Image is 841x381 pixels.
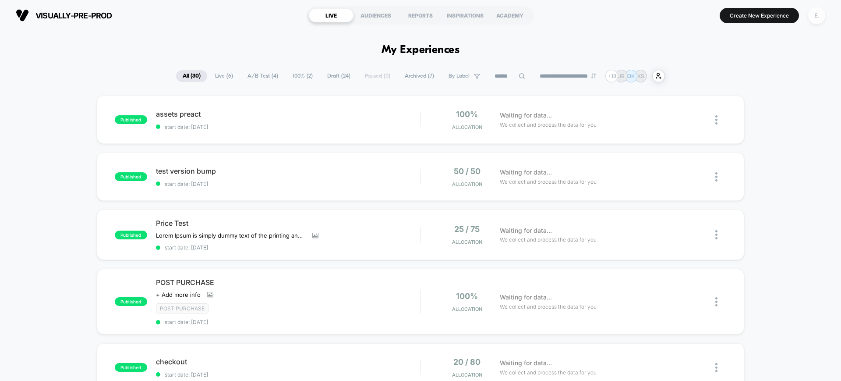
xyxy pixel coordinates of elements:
[500,167,552,177] span: Waiting for data...
[605,70,618,82] div: + 18
[115,115,147,124] span: published
[241,70,285,82] span: A/B Test ( 4 )
[715,297,717,306] img: close
[156,110,420,118] span: assets preact
[115,231,147,239] span: published
[452,306,482,312] span: Allocation
[115,363,147,372] span: published
[500,368,597,377] span: We collect and process the data for you
[715,115,717,125] img: close
[156,371,420,378] span: start date: [DATE]
[456,110,478,119] span: 100%
[156,181,420,187] span: start date: [DATE]
[398,8,443,22] div: REPORTS
[806,7,828,25] button: E.
[115,172,147,181] span: published
[500,226,552,235] span: Waiting for data...
[500,235,597,244] span: We collect and process the data for you
[156,219,420,228] span: Price Test
[156,319,420,325] span: start date: [DATE]
[500,121,597,129] span: We collect and process the data for you
[453,357,481,367] span: 20 / 80
[16,9,29,22] img: Visually logo
[156,357,420,366] span: checkout
[715,230,717,239] img: close
[618,73,625,79] p: JR
[500,110,552,120] span: Waiting for data...
[627,73,635,79] p: OK
[208,70,240,82] span: Live ( 6 )
[591,73,596,78] img: end
[808,7,825,24] div: E.
[156,124,420,130] span: start date: [DATE]
[156,167,420,175] span: test version bump
[353,8,398,22] div: AUDIENCES
[637,73,644,79] p: KS
[156,291,201,298] span: + Add more info
[115,297,147,306] span: published
[449,73,470,79] span: By Label
[156,278,420,287] span: POST PURCHASE
[452,181,482,187] span: Allocation
[500,178,597,186] span: We collect and process the data for you
[13,8,115,22] button: visually-pre-prod
[454,167,481,176] span: 50 / 50
[156,232,306,239] span: Lorem Ipsum is simply dummy text of the printing and typesetting industry. Lorem Ipsum has been t...
[452,239,482,245] span: Allocation
[720,8,799,23] button: Create New Experience
[500,303,597,311] span: We collect and process the data for you
[715,172,717,182] img: close
[156,244,420,251] span: start date: [DATE]
[443,8,488,22] div: INSPIRATIONS
[500,358,552,368] span: Waiting for data...
[176,70,207,82] span: All ( 30 )
[452,124,482,130] span: Allocation
[715,363,717,372] img: close
[286,70,319,82] span: 100% ( 2 )
[454,224,480,234] span: 25 / 75
[452,372,482,378] span: Allocation
[309,8,353,22] div: LIVE
[382,44,460,57] h1: My Experiences
[488,8,532,22] div: ACADEMY
[456,292,478,301] span: 100%
[500,292,552,302] span: Waiting for data...
[156,303,208,313] span: Post Purchase
[321,70,357,82] span: Draft ( 24 )
[398,70,441,82] span: Archived ( 7 )
[35,11,112,20] span: visually-pre-prod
